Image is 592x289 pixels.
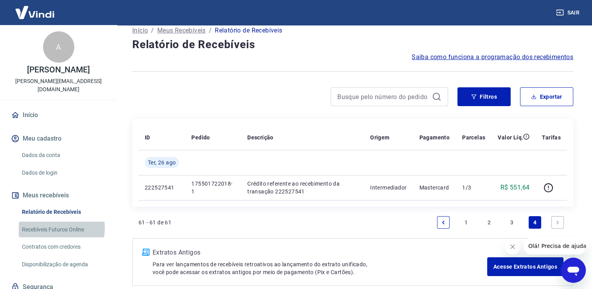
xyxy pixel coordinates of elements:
button: Meu cadastro [9,130,108,147]
a: Page 2 [483,216,495,229]
a: Início [132,26,148,35]
p: Intermediador [370,184,407,191]
span: Olá! Precisa de ajuda? [5,5,66,12]
p: 222527541 [145,184,179,191]
a: Contratos com credores [19,239,108,255]
a: Início [9,107,108,124]
img: ícone [142,249,149,256]
p: 175501722018-1 [191,180,235,195]
a: Acesse Extratos Antigos [487,257,563,276]
p: [PERSON_NAME][EMAIL_ADDRESS][DOMAIN_NAME] [6,77,111,94]
a: Page 1 [460,216,472,229]
h4: Relatório de Recebíveis [132,37,573,52]
a: Recebíveis Futuros Online [19,222,108,238]
div: A [43,31,74,63]
a: Next page [551,216,564,229]
p: Pedido [191,134,210,141]
p: / [151,26,154,35]
p: Tarifas [542,134,561,141]
iframe: Mensagem da empresa [524,237,586,255]
p: Para ver lançamentos de recebíveis retroativos ao lançamento do extrato unificado, você pode aces... [153,260,487,276]
button: Exportar [520,87,573,106]
p: Extratos Antigos [153,248,487,257]
p: Pagamento [419,134,450,141]
a: Page 4 is your current page [529,216,541,229]
a: Dados de login [19,165,108,181]
p: 61 - 61 de 61 [139,219,171,226]
input: Busque pelo número do pedido [337,91,429,103]
iframe: Fechar mensagem [505,239,520,255]
p: Origem [370,134,389,141]
p: / [209,26,212,35]
p: Valor Líq. [498,134,523,141]
button: Filtros [457,87,511,106]
p: Parcelas [462,134,485,141]
button: Sair [554,5,583,20]
p: 1/3 [462,184,485,191]
p: Crédito referente ao recebimento da transação 222527541 [247,180,358,195]
a: Disponibilização de agenda [19,256,108,273]
iframe: Botão para abrir a janela de mensagens [561,258,586,283]
span: Ter, 26 ago [148,159,176,166]
a: Saiba como funciona a programação dos recebimentos [412,52,573,62]
a: Page 3 [506,216,518,229]
p: Mastercard [419,184,450,191]
p: [PERSON_NAME] [27,66,90,74]
img: Vindi [9,0,60,24]
p: R$ 551,64 [500,183,530,192]
p: Relatório de Recebíveis [215,26,282,35]
button: Meus recebíveis [9,187,108,204]
a: Meus Recebíveis [157,26,206,35]
a: Dados da conta [19,147,108,163]
a: Relatório de Recebíveis [19,204,108,220]
ul: Pagination [434,213,567,232]
a: Previous page [437,216,450,229]
p: ID [145,134,150,141]
p: Descrição [247,134,274,141]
